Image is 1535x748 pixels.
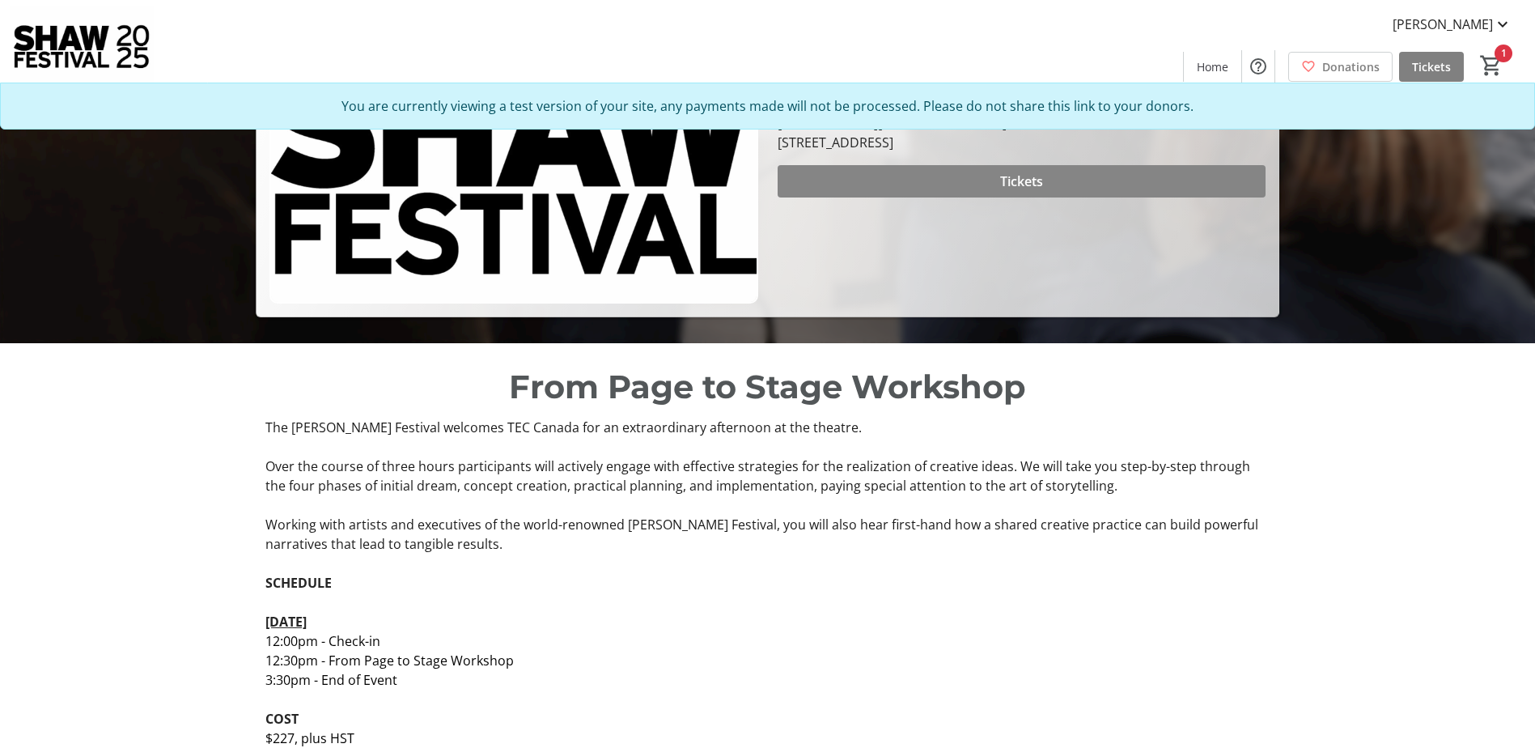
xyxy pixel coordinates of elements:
[265,671,397,689] span: 3:30pm - End of Event
[1477,51,1506,80] button: Cart
[1242,50,1274,83] button: Help
[778,165,1266,198] button: Tickets
[269,29,757,304] img: Campaign CTA Media Photo
[1380,11,1525,37] button: [PERSON_NAME]
[778,133,1007,152] div: [STREET_ADDRESS]
[265,613,307,631] u: [DATE]
[1197,58,1228,75] span: Home
[265,574,332,592] strong: SCHEDULE
[1393,15,1493,34] span: [PERSON_NAME]
[265,729,354,747] span: $227, plus HST
[265,516,1258,553] span: Working with artists and executives of the world-renowned [PERSON_NAME] Festival, you will also h...
[1184,52,1241,82] a: Home
[1000,172,1043,191] span: Tickets
[265,419,862,436] span: The [PERSON_NAME] Festival welcomes TEC Canada for an extraordinary afternoon at the theatre.
[265,363,1270,411] p: From Page to Stage Workshop
[1288,52,1393,82] a: Donations
[1399,52,1464,82] a: Tickets
[1412,58,1451,75] span: Tickets
[265,710,299,728] strong: COST
[1322,58,1380,75] span: Donations
[265,632,380,650] span: 12:00pm - Check-in
[10,6,154,87] img: Shaw Festival's Logo
[265,457,1250,495] span: Over the course of three hours participants will actively engage with effective strategies for th...
[265,652,514,669] span: 12:30pm - From Page to Stage Workshop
